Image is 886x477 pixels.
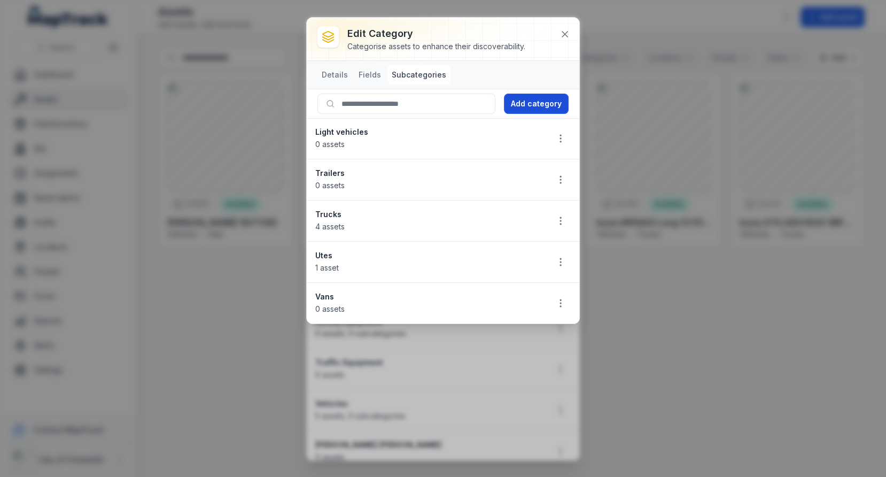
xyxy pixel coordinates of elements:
span: 0 assets [315,304,345,313]
button: Add category [504,94,569,114]
strong: Trucks [315,209,540,220]
strong: Utes [315,250,540,261]
span: 0 assets [315,140,345,149]
strong: Trailers [315,168,540,179]
button: Subcategories [387,65,450,84]
span: 0 assets [315,181,345,190]
button: Fields [354,65,385,84]
div: Categorise assets to enhance their discoverability. [347,41,525,52]
button: Details [317,65,352,84]
span: 4 assets [315,222,345,231]
strong: Vans [315,291,540,302]
h3: Edit category [347,26,525,41]
strong: Light vehicles [315,127,540,137]
span: 1 asset [315,263,339,272]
